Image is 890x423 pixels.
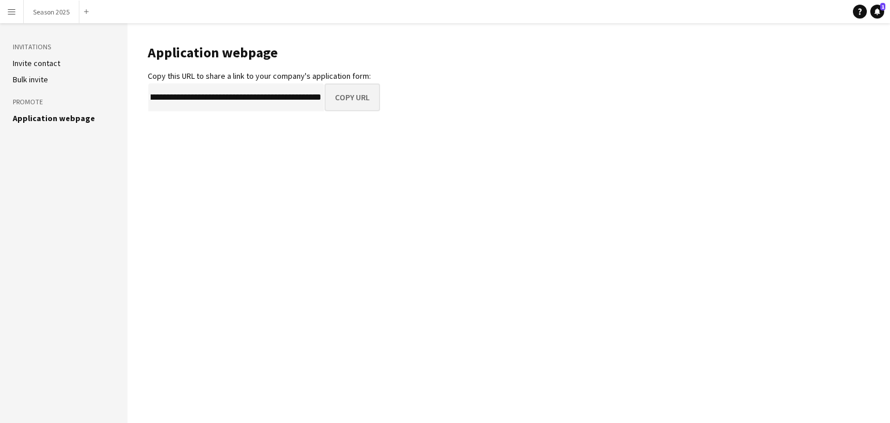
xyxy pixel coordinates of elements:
[13,74,48,85] a: Bulk invite
[880,3,885,10] span: 1
[870,5,884,19] a: 1
[13,113,95,123] a: Application webpage
[148,44,380,61] h1: Application webpage
[13,42,115,52] h3: Invitations
[324,83,380,111] button: Copy URL
[13,97,115,107] h3: Promote
[148,71,380,81] div: Copy this URL to share a link to your company's application form:
[13,58,60,68] a: Invite contact
[24,1,79,23] button: Season 2025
